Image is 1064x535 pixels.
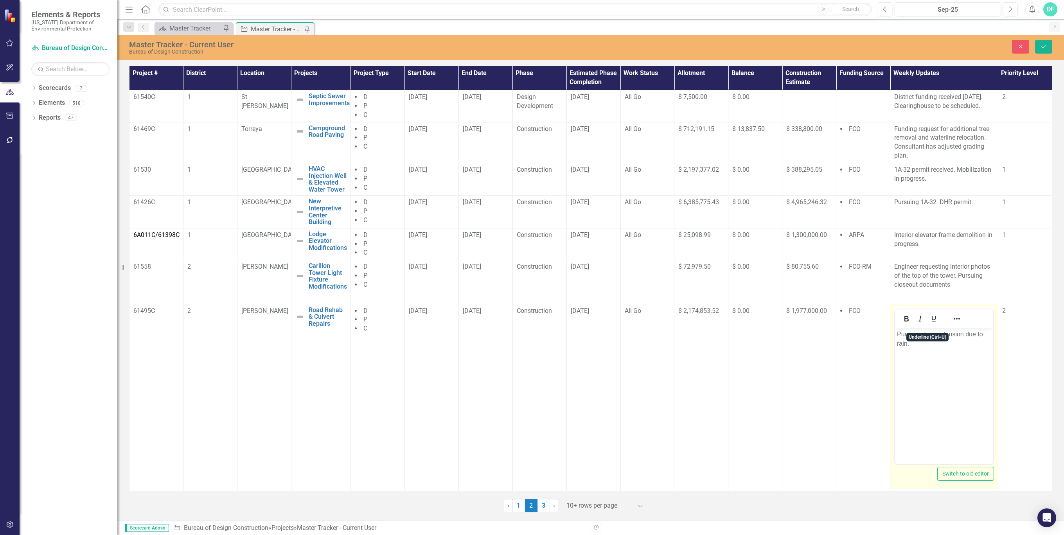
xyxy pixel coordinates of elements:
[732,231,749,239] span: $ 0.00
[625,125,641,133] span: All Go
[158,3,872,16] input: Search ClearPoint...
[363,316,367,323] span: P
[1002,231,1006,239] span: 1
[125,524,169,532] span: Scorecard Admin
[1002,198,1006,206] span: 1
[187,198,191,206] span: 1
[678,307,719,314] span: $ 2,174,853.52
[463,93,481,101] span: [DATE]
[517,93,553,110] span: Design Development
[4,9,18,23] img: ClearPoint Strategy
[156,23,221,33] a: Master Tracker
[133,262,179,271] p: 61558
[363,231,368,239] span: D
[831,4,870,15] button: Search
[363,272,367,279] span: P
[625,231,641,239] span: All Go
[571,231,589,239] span: [DATE]
[895,2,1001,16] button: Sep-25
[571,307,589,314] span: [DATE]
[517,263,552,270] span: Construction
[537,499,550,512] a: 3
[363,198,368,206] span: D
[363,263,368,270] span: D
[786,125,822,133] span: $ 338,800.00
[894,165,994,183] p: 1A-32 permit received. Mobilization in progress.
[849,125,861,133] span: FCO
[363,240,367,248] span: P
[39,99,65,108] a: Elements
[271,524,294,531] a: Projects
[363,216,367,224] span: C
[512,499,525,512] a: 1
[75,85,87,92] div: 7
[463,125,481,133] span: [DATE]
[732,93,749,101] span: $ 0.00
[894,198,994,207] p: Pursuing 1A-32 DHR permit.
[187,166,191,173] span: 1
[625,307,641,314] span: All Go
[133,198,179,207] p: 61426C
[1037,508,1056,527] div: Open Intercom Messenger
[363,166,368,173] span: D
[173,524,585,533] div: » »
[678,93,707,101] span: $ 7,500.00
[678,166,719,173] span: $ 2,197,377.02
[732,307,749,314] span: $ 0.00
[363,111,367,118] span: C
[363,175,367,182] span: P
[409,198,427,206] span: [DATE]
[133,307,179,316] p: 61495C
[849,263,872,270] span: FCO-RM
[241,166,300,173] span: [GEOGRAPHIC_DATA]
[309,262,347,290] a: Carillon Tower Light Fixture Modifications
[897,5,998,14] div: Sep-25
[295,207,305,217] img: Not Defined
[187,125,191,133] span: 1
[363,207,367,215] span: P
[187,307,191,314] span: 2
[133,165,179,174] p: 61530
[571,263,589,270] span: [DATE]
[363,249,367,256] span: C
[187,93,191,101] span: 1
[409,231,427,239] span: [DATE]
[894,93,994,111] p: District funding received [DATE]. Clearinghouse to be scheduled.
[133,231,180,239] span: 6A011C/
[894,262,994,291] p: Engineer requesting interior photos of the top of the tower. Pursuing closeout documents
[849,198,861,206] span: FCO
[894,125,994,160] p: Funding request for additional tree removal and waterline relocation. Consultant has adjusted gra...
[251,24,302,34] div: Master Tracker - Current User
[786,198,827,206] span: $ 4,965,246.32
[571,166,589,173] span: [DATE]
[169,23,221,33] div: Master Tracker
[1002,93,1006,101] span: 2
[463,263,481,270] span: [DATE]
[363,93,368,101] span: D
[937,467,994,481] button: Switch to old editor
[158,231,180,239] span: 61398C
[309,93,350,106] a: Septic Sewer Improvements
[295,236,305,246] img: Not Defined
[786,307,827,314] span: $ 1,977,000.00
[1043,2,1057,16] div: DF
[363,143,367,150] span: C
[309,165,347,193] a: HVAC Injection Well & Elevated Water Tower
[39,84,71,93] a: Scorecards
[133,125,179,134] p: 61469C
[295,95,305,104] img: Not Defined
[241,307,288,314] span: [PERSON_NAME]
[895,328,993,464] iframe: Rich Text Area
[31,44,110,53] a: Bureau of Design Construction
[295,271,305,281] img: Not Defined
[849,166,861,173] span: FCO
[786,166,822,173] span: $ 388,295.05
[187,231,191,239] span: 1
[409,93,427,101] span: [DATE]
[927,313,940,324] button: Underline
[241,263,288,270] span: [PERSON_NAME]
[732,125,765,133] span: $ 13,837.50
[31,19,110,32] small: [US_STATE] Department of Environmental Protection
[517,125,552,133] span: Construction
[571,93,589,101] span: [DATE]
